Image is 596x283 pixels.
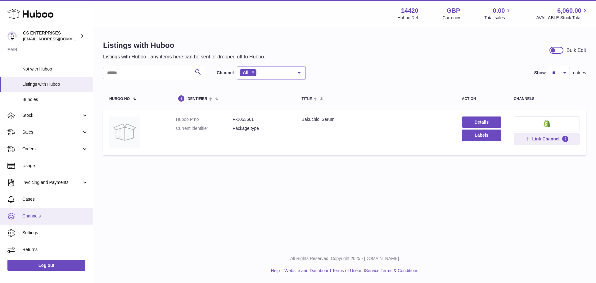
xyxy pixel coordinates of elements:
[301,116,449,122] div: Bakuchiol Serum
[109,97,130,101] span: Huboo no
[544,120,550,127] img: shopify-small.png
[22,81,88,87] span: Listings with Huboo
[22,213,88,219] span: Channels
[103,40,265,50] h1: Listings with Huboo
[573,70,586,76] span: entries
[233,126,289,131] dd: Package type
[557,7,581,15] span: 6,060.00
[484,7,512,21] a: 0.00 Total sales
[284,268,358,273] a: Website and Dashboard Terms of Use
[22,230,88,236] span: Settings
[243,70,248,75] span: All
[7,31,17,41] img: internalAdmin-14420@internal.huboo.com
[301,97,312,101] span: title
[98,256,591,262] p: All Rights Reserved. Copyright 2025 - [DOMAIN_NAME]
[534,70,546,76] label: Show
[484,15,512,21] span: Total sales
[217,70,234,76] label: Channel
[103,53,265,60] p: Listings with Huboo - any items here can be sent or dropped off to Huboo.
[22,129,82,135] span: Sales
[22,146,82,152] span: Orders
[462,97,501,101] div: action
[536,7,589,21] a: 6,060.00 AVAILABLE Stock Total
[109,116,140,148] img: Bakuchiol Serum
[532,136,560,142] span: Link Channel
[567,47,586,54] div: Bulk Edit
[443,15,460,21] div: Currency
[176,116,233,122] dt: Huboo P no
[514,97,580,101] div: channels
[401,7,418,15] strong: 14420
[22,247,88,253] span: Returns
[7,260,85,271] a: Log out
[23,36,91,41] span: [EMAIL_ADDRESS][DOMAIN_NAME]
[22,196,88,202] span: Cases
[398,15,418,21] div: Huboo Ref
[22,180,82,185] span: Invoicing and Payments
[365,268,418,273] a: Service Terms & Conditions
[462,116,501,128] a: Details
[493,7,505,15] span: 0.00
[447,7,460,15] strong: GBP
[462,130,501,141] button: Labels
[536,15,589,21] span: AVAILABLE Stock Total
[22,112,82,118] span: Stock
[233,116,289,122] dd: P-1053661
[282,268,418,274] li: and
[22,97,88,103] span: Bundles
[176,126,233,131] dt: Current identifier
[271,268,280,273] a: Help
[22,163,88,169] span: Usage
[22,66,88,72] span: Not with Huboo
[514,133,580,144] button: Link Channel
[23,30,79,42] div: CS ENTERPRISES
[187,97,207,101] span: identifier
